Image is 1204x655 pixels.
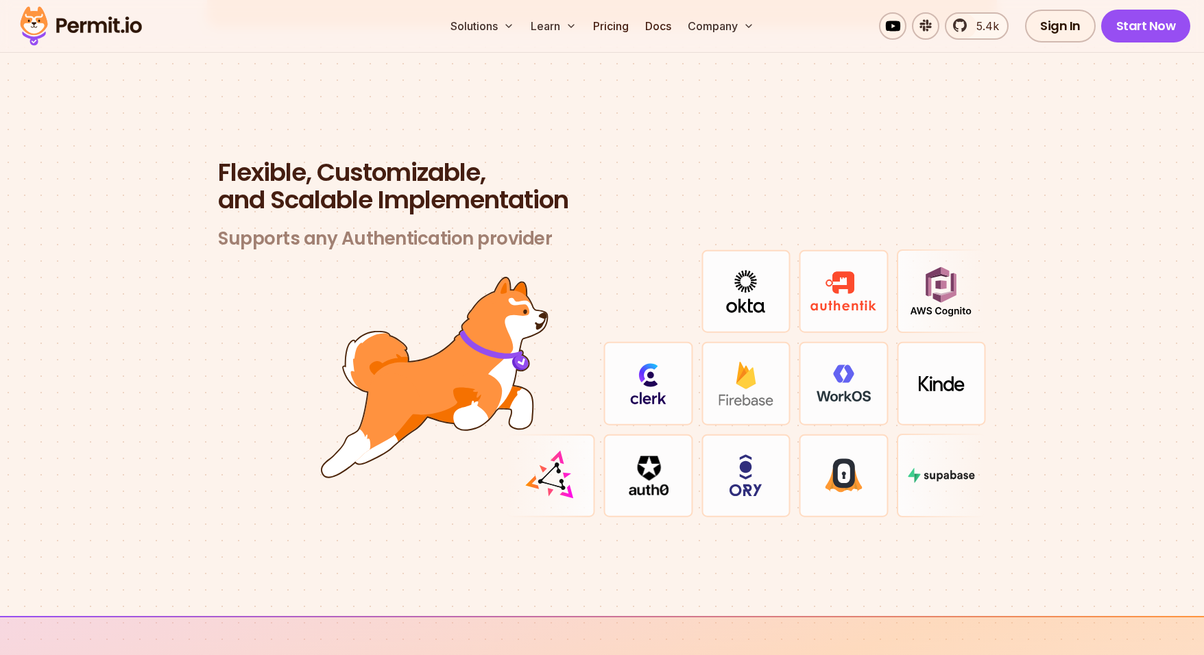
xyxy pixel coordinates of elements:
[218,159,986,214] h2: and Scalable Implementation
[1101,10,1191,42] a: Start Now
[525,12,582,40] button: Learn
[945,12,1009,40] a: 5.4k
[218,227,986,250] h3: Supports any Authentication provider
[14,3,148,49] img: Permit logo
[1025,10,1096,42] a: Sign In
[445,12,520,40] button: Solutions
[640,12,677,40] a: Docs
[968,18,999,34] span: 5.4k
[682,12,760,40] button: Company
[218,159,986,186] span: Flexible, Customizable,
[588,12,634,40] a: Pricing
